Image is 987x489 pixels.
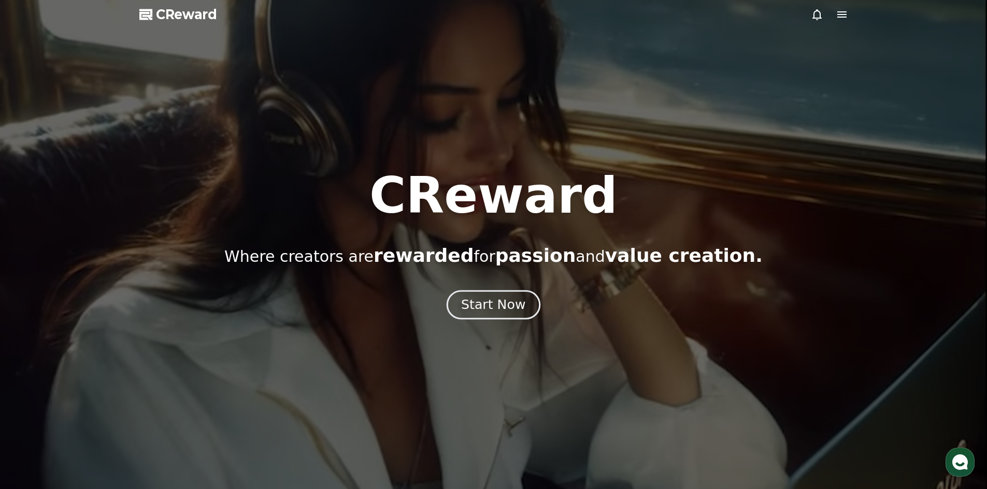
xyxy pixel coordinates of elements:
[153,344,179,352] span: Settings
[495,245,576,266] span: passion
[461,296,525,314] div: Start Now
[369,171,618,220] h1: CReward
[447,290,540,319] button: Start Now
[134,328,199,354] a: Settings
[224,245,763,266] p: Where creators are for and
[605,245,763,266] span: value creation.
[374,245,474,266] span: rewarded
[86,344,117,352] span: Messages
[449,301,538,311] a: Start Now
[68,328,134,354] a: Messages
[3,328,68,354] a: Home
[139,6,217,23] a: CReward
[26,344,45,352] span: Home
[156,6,217,23] span: CReward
